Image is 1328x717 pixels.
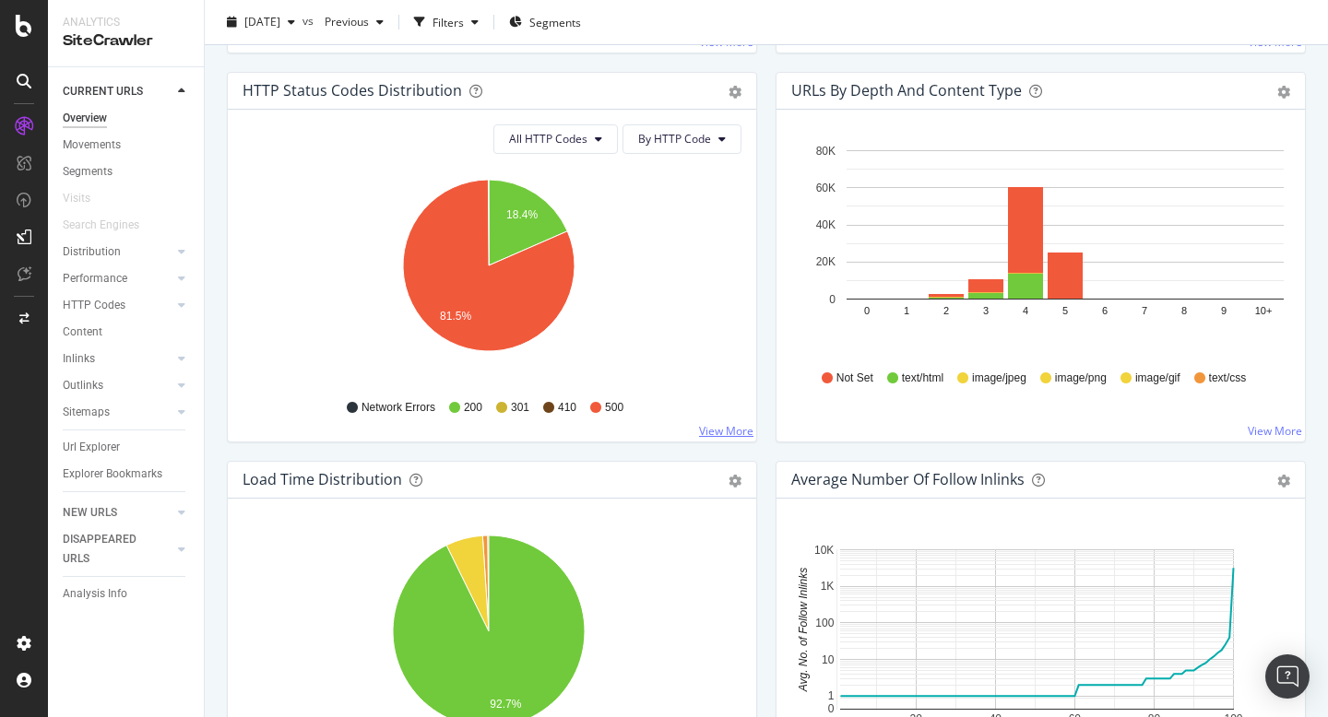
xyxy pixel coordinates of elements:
[63,584,127,604] div: Analysis Info
[791,470,1025,488] div: Average Number of Follow Inlinks
[63,376,172,395] a: Outlinks
[490,698,521,711] text: 92.7%
[63,530,172,569] a: DISAPPEARED URLS
[63,82,143,101] div: CURRENT URLS
[63,464,191,484] a: Explorer Bookmarks
[63,216,158,235] a: Search Engines
[63,323,191,342] a: Content
[729,475,741,488] div: gear
[791,139,1284,353] svg: A chart.
[243,470,402,488] div: Load Time Distribution
[63,584,191,604] a: Analysis Info
[63,530,156,569] div: DISAPPEARED URLS
[317,7,391,37] button: Previous
[605,400,623,416] span: 500
[302,12,317,28] span: vs
[814,544,834,557] text: 10K
[1248,423,1302,439] a: View More
[407,7,486,37] button: Filters
[317,14,369,29] span: Previous
[729,86,741,99] div: gear
[63,296,172,315] a: HTTP Codes
[1221,305,1227,316] text: 9
[1023,305,1028,316] text: 4
[63,30,189,52] div: SiteCrawler
[63,269,172,288] a: Performance
[502,7,588,37] button: Segments
[63,296,125,315] div: HTTP Codes
[63,349,172,369] a: Inlinks
[622,124,741,154] button: By HTTP Code
[558,400,576,416] span: 410
[836,370,873,386] span: Not Set
[433,14,464,29] div: Filters
[63,15,189,30] div: Analytics
[1055,370,1107,386] span: image/png
[829,293,836,306] text: 0
[904,305,909,316] text: 1
[63,82,172,101] a: CURRENT URLS
[943,305,949,316] text: 2
[63,109,191,128] a: Overview
[63,503,172,523] a: NEW URLS
[506,208,538,221] text: 18.4%
[529,14,581,29] span: Segments
[243,81,462,100] div: HTTP Status Codes Distribution
[219,7,302,37] button: [DATE]
[63,403,110,422] div: Sitemaps
[244,14,280,29] span: 2025 Sep. 24th
[1265,654,1310,699] div: Open Intercom Messenger
[63,269,127,288] div: Performance
[699,423,753,439] a: View More
[63,135,191,155] a: Movements
[816,145,836,158] text: 80K
[63,438,191,457] a: Url Explorer
[63,162,113,182] div: Segments
[63,503,117,523] div: NEW URLS
[816,218,836,231] text: 40K
[243,169,735,382] svg: A chart.
[509,131,587,147] span: All HTTP Codes
[816,255,836,268] text: 20K
[63,323,102,342] div: Content
[63,403,172,422] a: Sitemaps
[1277,86,1290,99] div: gear
[63,135,121,155] div: Movements
[63,242,172,262] a: Distribution
[63,189,90,208] div: Visits
[1135,370,1180,386] span: image/gif
[972,370,1026,386] span: image/jpeg
[63,216,139,235] div: Search Engines
[63,162,191,182] a: Segments
[63,376,103,395] div: Outlinks
[1062,305,1068,316] text: 5
[1277,475,1290,488] div: gear
[1209,370,1247,386] span: text/css
[493,124,618,154] button: All HTTP Codes
[864,305,870,316] text: 0
[822,653,835,666] text: 10
[464,400,482,416] span: 200
[791,81,1022,100] div: URLs by Depth and Content Type
[63,464,162,484] div: Explorer Bookmarks
[63,438,120,457] div: Url Explorer
[1255,305,1273,316] text: 10+
[1102,305,1108,316] text: 6
[63,189,109,208] a: Visits
[797,568,810,693] text: Avg. No. of Follow Inlinks
[63,349,95,369] div: Inlinks
[63,242,121,262] div: Distribution
[1181,305,1187,316] text: 8
[828,702,835,715] text: 0
[983,305,989,316] text: 3
[638,131,711,147] span: By HTTP Code
[1142,305,1147,316] text: 7
[815,617,834,629] text: 100
[63,109,107,128] div: Overview
[362,400,435,416] span: Network Errors
[902,370,943,386] span: text/html
[816,182,836,194] text: 60K
[440,310,471,323] text: 81.5%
